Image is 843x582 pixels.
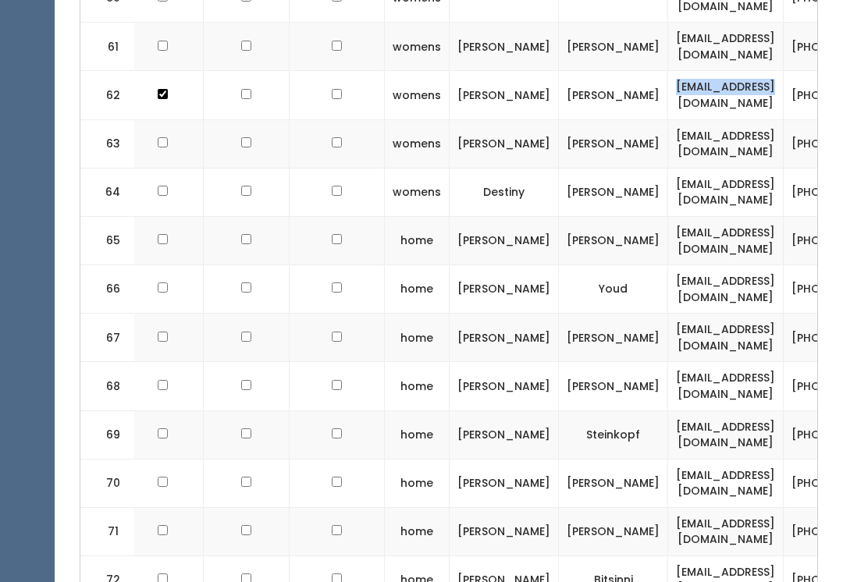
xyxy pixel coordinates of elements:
[385,314,450,362] td: home
[668,216,784,264] td: [EMAIL_ADDRESS][DOMAIN_NAME]
[80,314,135,362] td: 67
[559,265,668,314] td: Youd
[450,71,559,119] td: [PERSON_NAME]
[450,216,559,264] td: [PERSON_NAME]
[668,410,784,459] td: [EMAIL_ADDRESS][DOMAIN_NAME]
[385,71,450,119] td: womens
[385,362,450,410] td: home
[559,216,668,264] td: [PERSON_NAME]
[450,23,559,71] td: [PERSON_NAME]
[450,119,559,168] td: [PERSON_NAME]
[668,23,784,71] td: [EMAIL_ADDRESS][DOMAIN_NAME]
[385,459,450,507] td: home
[80,23,135,71] td: 61
[80,71,135,119] td: 62
[559,71,668,119] td: [PERSON_NAME]
[80,362,135,410] td: 68
[668,168,784,216] td: [EMAIL_ADDRESS][DOMAIN_NAME]
[80,507,135,555] td: 71
[668,362,784,410] td: [EMAIL_ADDRESS][DOMAIN_NAME]
[668,314,784,362] td: [EMAIL_ADDRESS][DOMAIN_NAME]
[385,216,450,264] td: home
[559,314,668,362] td: [PERSON_NAME]
[450,314,559,362] td: [PERSON_NAME]
[80,459,135,507] td: 70
[559,410,668,459] td: Steinkopf
[385,168,450,216] td: womens
[385,119,450,168] td: womens
[559,119,668,168] td: [PERSON_NAME]
[450,507,559,555] td: [PERSON_NAME]
[80,410,135,459] td: 69
[450,410,559,459] td: [PERSON_NAME]
[668,71,784,119] td: [EMAIL_ADDRESS][DOMAIN_NAME]
[80,119,135,168] td: 63
[559,362,668,410] td: [PERSON_NAME]
[385,410,450,459] td: home
[450,362,559,410] td: [PERSON_NAME]
[385,23,450,71] td: womens
[450,459,559,507] td: [PERSON_NAME]
[668,459,784,507] td: [EMAIL_ADDRESS][DOMAIN_NAME]
[668,119,784,168] td: [EMAIL_ADDRESS][DOMAIN_NAME]
[385,507,450,555] td: home
[559,168,668,216] td: [PERSON_NAME]
[450,168,559,216] td: Destiny
[80,168,135,216] td: 64
[559,23,668,71] td: [PERSON_NAME]
[559,459,668,507] td: [PERSON_NAME]
[450,265,559,314] td: [PERSON_NAME]
[80,216,135,264] td: 65
[80,265,135,314] td: 66
[559,507,668,555] td: [PERSON_NAME]
[385,265,450,314] td: home
[668,265,784,314] td: [EMAIL_ADDRESS][DOMAIN_NAME]
[668,507,784,555] td: [EMAIL_ADDRESS][DOMAIN_NAME]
